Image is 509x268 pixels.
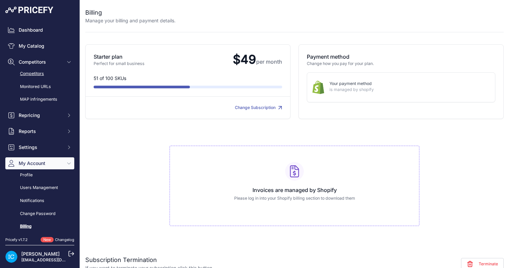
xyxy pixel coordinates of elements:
[5,237,28,243] div: Pricefy v1.7.2
[175,186,414,194] h3: Invoices are managed by Shopify
[94,61,228,67] p: Perfect for small business
[307,61,495,67] p: Change how you pay for your plan.
[85,17,176,24] p: Manage your billing and payment details.
[175,195,414,202] p: Please log in into your Shopify billing section to download them
[19,160,62,167] span: My Account
[94,53,228,61] p: Starter plan
[21,251,60,257] a: [PERSON_NAME]
[19,59,62,65] span: Competitors
[5,94,74,105] a: MAP infringements
[5,157,74,169] button: My Account
[85,8,176,17] h2: Billing
[5,221,74,232] a: Billing
[41,237,54,243] span: New
[55,237,74,242] a: Changelog
[479,261,498,267] span: Terminate
[5,169,74,181] a: Profile
[5,24,74,36] a: Dashboard
[5,182,74,194] a: Users Management
[19,144,62,151] span: Settings
[19,128,62,135] span: Reports
[256,58,282,65] span: per month
[5,125,74,137] button: Reports
[5,68,74,80] a: Competitors
[5,208,74,220] a: Change Password
[94,75,282,82] p: 51 of 100 SKUs
[307,53,495,61] p: Payment method
[19,112,62,119] span: Repricing
[5,56,74,68] button: Competitors
[228,52,282,67] span: $49
[5,7,53,13] img: Pricefy Logo
[329,81,484,87] p: Your payment method
[5,109,74,121] button: Repricing
[5,81,74,93] a: Monitored URLs
[85,255,212,265] h2: Subscription Termination
[5,195,74,207] a: Notifications
[5,40,74,52] a: My Catalog
[21,257,91,262] a: [EMAIL_ADDRESS][DOMAIN_NAME]
[5,141,74,153] button: Settings
[329,87,484,93] p: is managed by shopify
[235,105,282,110] a: Change Subscription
